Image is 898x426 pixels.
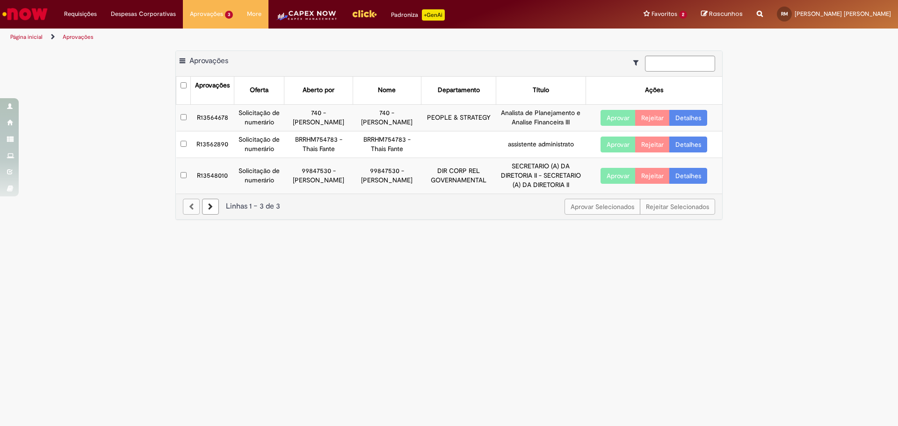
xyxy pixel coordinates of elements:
i: Mostrar filtros para: Suas Solicitações [633,59,643,66]
button: Aprovar [601,137,636,152]
ul: Trilhas de página [7,29,592,46]
span: More [247,9,261,19]
span: 2 [679,11,687,19]
button: Rejeitar [635,137,670,152]
div: Padroniza [391,9,445,21]
span: [PERSON_NAME] [PERSON_NAME] [795,10,891,18]
a: Página inicial [10,33,43,41]
button: Rejeitar [635,168,670,184]
div: Oferta [250,86,268,95]
a: Aprovações [63,33,94,41]
td: Analista de Planejamento e Analise Financeira III [496,104,586,131]
div: Nome [378,86,396,95]
td: Solicitação de numerário [234,158,284,193]
td: R13548010 [191,158,234,193]
div: Aprovações [195,81,230,90]
td: BRRHM754783 - Thais Fante [353,131,421,158]
td: assistente administrato [496,131,586,158]
th: Aprovações [191,77,234,104]
span: Aprovações [189,56,228,65]
td: Solicitação de numerário [234,131,284,158]
img: ServiceNow [1,5,49,23]
td: 740 - [PERSON_NAME] [284,104,353,131]
span: Favoritos [652,9,677,19]
td: BRRHM754783 - Thais Fante [284,131,353,158]
img: click_logo_yellow_360x200.png [352,7,377,21]
a: Detalhes [669,168,707,184]
div: Linhas 1 − 3 de 3 [183,201,715,212]
p: +GenAi [422,9,445,21]
td: 740 - [PERSON_NAME] [353,104,421,131]
td: Solicitação de numerário [234,104,284,131]
td: 99847530 - [PERSON_NAME] [353,158,421,193]
div: Aberto por [303,86,334,95]
a: Detalhes [669,110,707,126]
button: Aprovar [601,110,636,126]
span: RM [781,11,788,17]
span: 3 [225,11,233,19]
td: PEOPLE & STRATEGY [421,104,496,131]
span: Requisições [64,9,97,19]
span: Aprovações [190,9,223,19]
span: Despesas Corporativas [111,9,176,19]
a: Rascunhos [701,10,743,19]
td: R13564678 [191,104,234,131]
td: 99847530 - [PERSON_NAME] [284,158,353,193]
button: Aprovar [601,168,636,184]
div: Ações [645,86,663,95]
button: Rejeitar [635,110,670,126]
div: Departamento [438,86,480,95]
td: SECRETARIO (A) DA DIRETORIA II - SECRETARIO (A) DA DIRETORIA II [496,158,586,193]
span: Rascunhos [709,9,743,18]
div: Título [533,86,549,95]
td: R13562890 [191,131,234,158]
a: Detalhes [669,137,707,152]
img: CapexLogo5.png [275,9,338,28]
td: DIR CORP REL GOVERNAMENTAL [421,158,496,193]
